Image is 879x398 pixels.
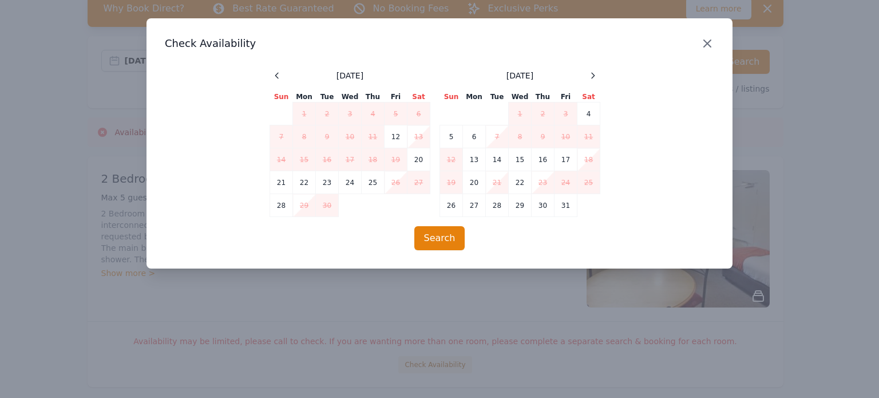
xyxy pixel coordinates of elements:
[577,92,600,103] th: Sat
[577,103,600,125] td: 4
[339,148,362,171] td: 17
[407,125,430,148] td: 13
[316,171,339,194] td: 23
[532,148,555,171] td: 16
[407,171,430,194] td: 27
[440,92,463,103] th: Sun
[316,148,339,171] td: 16
[362,103,385,125] td: 4
[293,125,316,148] td: 8
[463,125,486,148] td: 6
[293,103,316,125] td: 1
[316,92,339,103] th: Tue
[362,125,385,148] td: 11
[270,148,293,171] td: 14
[577,171,600,194] td: 25
[385,171,407,194] td: 26
[463,194,486,217] td: 27
[407,103,430,125] td: 6
[555,194,577,217] td: 31
[532,92,555,103] th: Thu
[270,125,293,148] td: 7
[339,125,362,148] td: 10
[385,103,407,125] td: 5
[577,125,600,148] td: 11
[555,148,577,171] td: 17
[440,125,463,148] td: 5
[414,226,465,250] button: Search
[316,103,339,125] td: 2
[532,194,555,217] td: 30
[385,92,407,103] th: Fri
[293,171,316,194] td: 22
[385,148,407,171] td: 19
[577,148,600,171] td: 18
[362,171,385,194] td: 25
[293,148,316,171] td: 15
[270,171,293,194] td: 21
[486,194,509,217] td: 28
[463,171,486,194] td: 20
[509,92,532,103] th: Wed
[385,125,407,148] td: 12
[407,148,430,171] td: 20
[339,103,362,125] td: 3
[440,148,463,171] td: 12
[407,92,430,103] th: Sat
[316,125,339,148] td: 9
[555,171,577,194] td: 24
[506,70,533,81] span: [DATE]
[440,171,463,194] td: 19
[362,92,385,103] th: Thu
[509,148,532,171] td: 15
[165,37,714,50] h3: Check Availability
[339,92,362,103] th: Wed
[509,103,532,125] td: 1
[486,148,509,171] td: 14
[270,92,293,103] th: Sun
[486,92,509,103] th: Tue
[532,103,555,125] td: 2
[293,194,316,217] td: 29
[532,171,555,194] td: 23
[293,92,316,103] th: Mon
[339,171,362,194] td: 24
[555,92,577,103] th: Fri
[509,194,532,217] td: 29
[270,194,293,217] td: 28
[509,171,532,194] td: 22
[463,92,486,103] th: Mon
[336,70,363,81] span: [DATE]
[509,125,532,148] td: 8
[555,103,577,125] td: 3
[316,194,339,217] td: 30
[486,125,509,148] td: 7
[362,148,385,171] td: 18
[463,148,486,171] td: 13
[486,171,509,194] td: 21
[440,194,463,217] td: 26
[555,125,577,148] td: 10
[532,125,555,148] td: 9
